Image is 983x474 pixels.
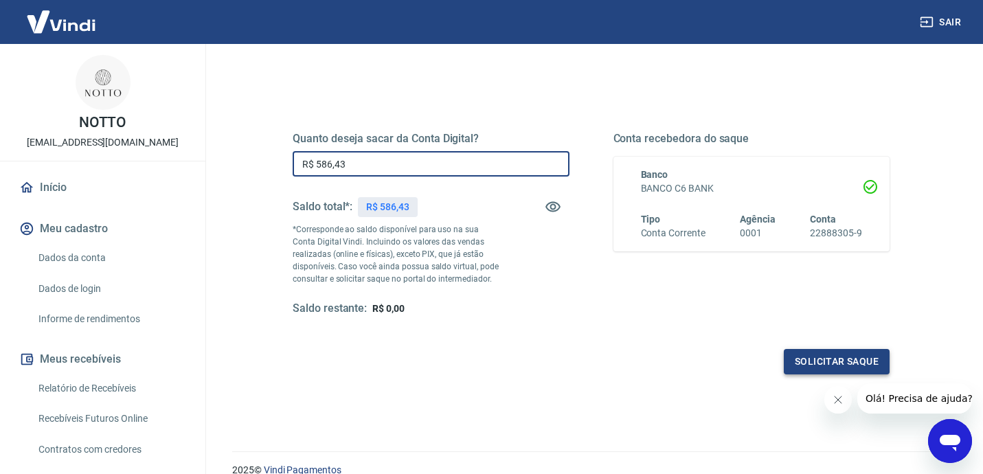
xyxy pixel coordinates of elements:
[641,214,661,225] span: Tipo
[372,303,405,314] span: R$ 0,00
[33,374,189,403] a: Relatório de Recebíveis
[810,226,862,240] h6: 22888305-9
[740,226,776,240] h6: 0001
[917,10,967,35] button: Sair
[16,214,189,244] button: Meu cadastro
[824,386,852,414] iframe: Fechar mensagem
[641,169,668,180] span: Banco
[740,214,776,225] span: Agência
[641,226,705,240] h6: Conta Corrente
[293,302,367,316] h5: Saldo restante:
[857,383,972,414] iframe: Mensagem da empresa
[810,214,836,225] span: Conta
[928,419,972,463] iframe: Botão para abrir a janela de mensagens
[613,132,890,146] h5: Conta recebedora do saque
[33,244,189,272] a: Dados da conta
[16,172,189,203] a: Início
[33,405,189,433] a: Recebíveis Futuros Online
[33,305,189,333] a: Informe de rendimentos
[366,200,409,214] p: R$ 586,43
[784,349,890,374] button: Solicitar saque
[16,344,189,374] button: Meus recebíveis
[27,135,179,150] p: [EMAIL_ADDRESS][DOMAIN_NAME]
[33,275,189,303] a: Dados de login
[293,223,500,285] p: *Corresponde ao saldo disponível para uso na sua Conta Digital Vindi. Incluindo os valores das ve...
[79,115,127,130] p: NOTTO
[641,181,863,196] h6: BANCO C6 BANK
[8,10,115,21] span: Olá! Precisa de ajuda?
[293,200,352,214] h5: Saldo total*:
[76,55,131,110] img: 9c30b784-e4ac-4ad2-bb47-d324ff0a1fee.jpeg
[293,132,569,146] h5: Quanto deseja sacar da Conta Digital?
[16,1,106,43] img: Vindi
[33,436,189,464] a: Contratos com credores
